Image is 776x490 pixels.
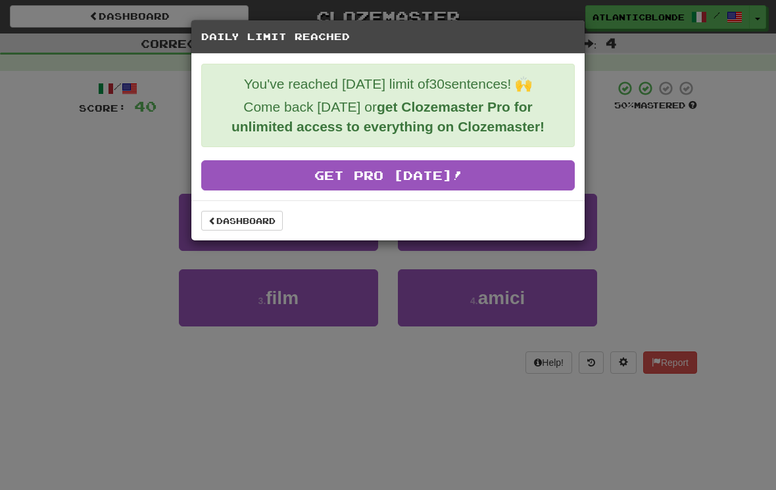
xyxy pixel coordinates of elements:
[231,99,545,134] strong: get Clozemaster Pro for unlimited access to everything on Clozemaster!
[201,160,575,190] a: Get Pro [DATE]!
[212,74,564,94] p: You've reached [DATE] limit of 30 sentences! 🙌
[201,30,575,43] h5: Daily Limit Reached
[201,211,283,231] a: Dashboard
[212,97,564,137] p: Come back [DATE] or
